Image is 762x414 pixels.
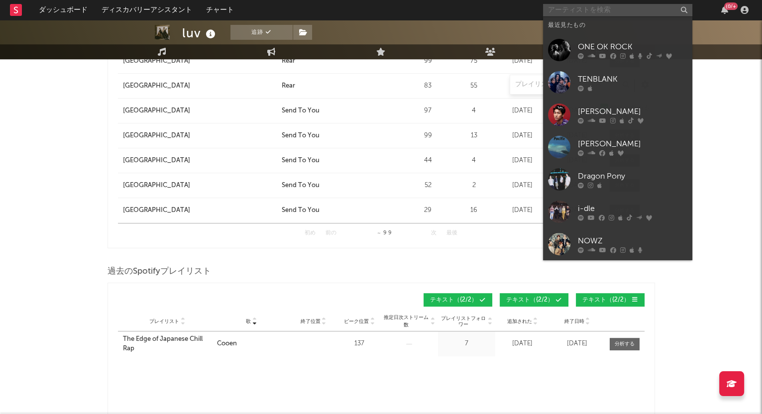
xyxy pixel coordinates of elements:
[282,181,320,191] div: Send To You
[282,106,400,116] a: Send To You
[246,318,251,324] span: 歌
[543,4,692,16] input: アーティストを検索
[123,181,190,191] div: [GEOGRAPHIC_DATA]
[543,196,692,228] a: i-dle
[282,56,400,66] a: Rear
[498,106,547,116] div: [DATE]
[230,25,293,40] button: 追跡
[341,339,378,349] div: 137
[446,230,457,236] button: 最後
[301,318,321,324] span: 終了位置
[406,81,450,91] div: 83
[498,156,547,166] div: [DATE]
[406,206,450,215] div: 29
[282,206,400,215] a: Send To You
[440,339,493,349] div: 7
[548,19,687,31] div: 最近見たもの
[543,99,692,131] a: [PERSON_NAME]
[576,293,645,307] button: テキスト（{2/2）
[440,315,487,327] span: プレイリストフォロワー
[406,131,450,141] div: 99
[543,34,692,66] a: ONE OK ROCK
[406,156,450,166] div: 44
[182,25,218,41] div: luv
[498,181,547,191] div: [DATE]
[123,131,277,141] a: [GEOGRAPHIC_DATA]
[455,106,493,116] div: 4
[282,206,320,215] div: Send To You
[326,230,336,236] button: 前の
[455,56,493,66] div: 75
[217,339,286,349] a: Cooen
[282,106,320,116] div: Send To You
[123,181,277,191] a: [GEOGRAPHIC_DATA]
[424,293,492,307] button: テキスト（{2/2）
[123,56,190,66] div: [GEOGRAPHIC_DATA]
[305,230,316,236] button: 初め
[506,297,553,303] span: テキスト （{2/2）
[455,206,493,215] div: 16
[498,56,547,66] div: [DATE]
[724,2,738,10] div: {0/+
[578,73,687,85] div: TENBLANK
[282,81,400,91] a: Rear
[123,81,277,91] a: [GEOGRAPHIC_DATA]
[406,56,450,66] div: 99
[543,163,692,196] a: Dragon Pony
[123,56,277,66] a: [GEOGRAPHIC_DATA]
[578,170,687,182] div: Dragon Pony
[430,297,477,303] span: テキスト （{2/2）
[123,131,190,141] div: [GEOGRAPHIC_DATA]
[383,314,430,329] span: 推定日次ストリーム数
[406,181,450,191] div: 52
[543,228,692,260] a: NOWZ
[149,318,179,324] span: プレイリスト
[564,318,584,324] span: 終了日時
[344,318,369,324] span: ピーク位置
[282,81,295,91] div: Rear
[123,156,277,166] a: [GEOGRAPHIC_DATA]
[552,339,602,349] div: [DATE]
[500,293,568,307] button: テキスト（{2/2）
[721,6,728,14] button: {0/+
[578,41,687,53] div: ONE OK ROCK
[455,156,493,166] div: 4
[406,106,450,116] div: 97
[498,339,547,349] div: [DATE]
[282,156,400,166] a: Send To You
[377,231,381,235] span: ～
[543,66,692,99] a: TENBLANK
[123,334,213,354] a: The Edge of Japanese Chill Rap
[431,230,436,236] button: 次
[282,181,400,191] a: Send To You
[123,106,190,116] div: [GEOGRAPHIC_DATA]
[498,131,547,141] div: [DATE]
[543,131,692,163] a: [PERSON_NAME]
[510,75,634,95] input: プレイリスト/チャートを検索
[108,266,211,278] span: 過去のSpotifyプレイリスト
[578,235,687,247] div: NOWZ
[282,131,400,141] a: Send To You
[282,56,295,66] div: Rear
[356,227,411,239] div: 9 9
[123,106,277,116] a: [GEOGRAPHIC_DATA]
[578,203,687,214] div: i-dle
[498,206,547,215] div: [DATE]
[578,138,687,150] div: [PERSON_NAME]
[507,318,532,324] span: 追加された
[455,181,493,191] div: 2
[578,105,687,117] div: [PERSON_NAME]
[123,206,277,215] a: [GEOGRAPHIC_DATA]
[455,131,493,141] div: 13
[123,81,190,91] div: [GEOGRAPHIC_DATA]
[217,339,237,349] div: Cooen
[455,81,493,91] div: 55
[282,131,320,141] div: Send To You
[498,81,547,91] div: [DATE]
[282,156,320,166] div: Send To You
[123,206,190,215] div: [GEOGRAPHIC_DATA]
[582,297,630,303] span: テキスト （{2/2）
[123,156,190,166] div: [GEOGRAPHIC_DATA]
